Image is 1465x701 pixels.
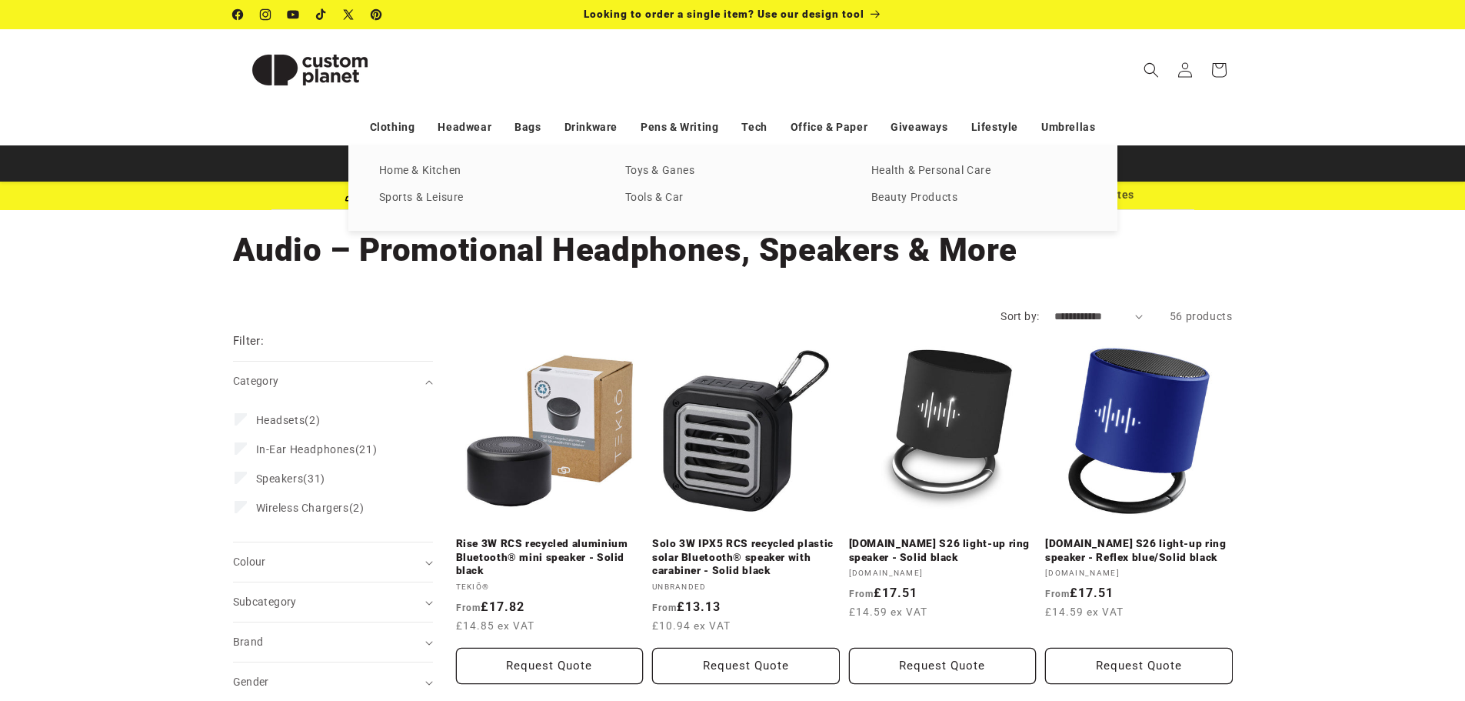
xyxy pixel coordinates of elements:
button: Request Quote [1045,648,1233,684]
a: Custom Planet [227,29,392,110]
label: Sort by: [1001,310,1039,322]
a: Sports & Leisure [379,188,594,209]
span: In-Ear Headphones [256,443,355,456]
a: Beauty Products [871,188,1087,209]
a: Solo 3W IPX5 RCS recycled plastic solar Bluetooth® speaker with carabiner - Solid black [652,537,840,578]
span: 56 products [1170,310,1233,322]
a: Giveaways [891,114,947,141]
summary: Colour (0 selected) [233,542,433,582]
a: Tech [741,114,767,141]
h1: Audio – Promotional Headphones, Speakers & More [233,229,1233,271]
span: Speakers [256,472,304,485]
button: Request Quote [849,648,1037,684]
a: Toys & Ganes [625,161,841,182]
a: Office & Paper [791,114,867,141]
a: Rise 3W RCS recycled aluminium Bluetooth® mini speaker - Solid black [456,537,644,578]
summary: Brand (0 selected) [233,623,433,662]
a: Headwear [438,114,491,141]
a: Tools & Car [625,188,841,209]
span: Gender [233,676,269,688]
span: Brand [233,636,264,648]
a: Umbrellas [1041,114,1095,141]
button: Request Quote [652,648,840,684]
img: Custom Planet [233,35,387,105]
a: Lifestyle [971,114,1018,141]
a: Drinkware [564,114,618,141]
span: Headsets [256,414,305,426]
span: (31) [256,472,325,486]
summary: Category (0 selected) [233,362,433,401]
span: Subcategory [233,596,297,608]
a: Home & Kitchen [379,161,594,182]
span: Wireless Chargers [256,502,349,514]
a: Pens & Writing [641,114,718,141]
span: Category [233,375,279,387]
summary: Subcategory (0 selected) [233,582,433,622]
a: Bags [514,114,541,141]
span: (21) [256,442,378,456]
span: (2) [256,413,321,427]
a: [DOMAIN_NAME] S26 light-up ring speaker - Solid black [849,537,1037,564]
span: Colour [233,556,266,568]
a: [DOMAIN_NAME] S26 light-up ring speaker - Reflex blue/Solid black [1045,537,1233,564]
summary: Search [1134,53,1168,87]
a: Clothing [370,114,415,141]
span: (2) [256,501,365,515]
h2: Filter: [233,332,265,350]
button: Request Quote [456,648,644,684]
span: Looking to order a single item? Use our design tool [584,8,864,20]
a: Health & Personal Care [871,161,1087,182]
